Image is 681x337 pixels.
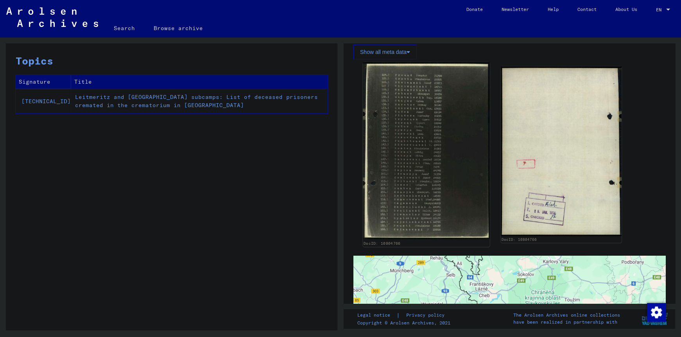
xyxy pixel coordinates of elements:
a: Privacy policy [400,311,454,319]
th: Title [71,75,328,89]
img: Change consent [647,303,666,322]
a: DocID: 10804766 [502,237,537,242]
a: Browse archive [144,19,212,38]
p: Copyright © Arolsen Archives, 2021 [357,319,454,326]
p: The Arolsen Archives online collections [513,312,620,319]
img: 002.jpg [501,66,622,236]
div: | [357,311,454,319]
img: yv_logo.png [640,309,669,328]
td: Leitmeritz and [GEOGRAPHIC_DATA] subcamps: List of deceased prisoners cremated in the crematorium... [71,89,328,113]
span: EN [656,7,665,13]
p: have been realized in partnership with [513,319,620,326]
h3: Topics [16,53,327,68]
img: Arolsen_neg.svg [6,7,98,27]
a: Legal notice [357,311,396,319]
th: Signature [16,75,71,89]
button: Show all meta data [353,45,417,59]
img: 001.jpg [363,62,489,239]
td: [TECHNICAL_ID] [16,89,71,113]
a: Search [104,19,144,38]
a: DocID: 10804766 [364,241,400,246]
